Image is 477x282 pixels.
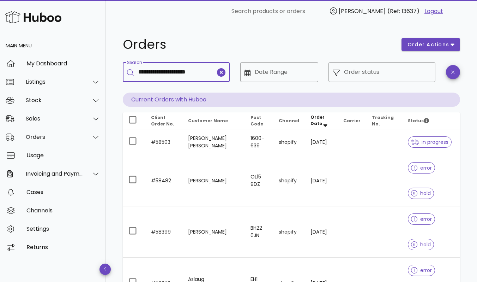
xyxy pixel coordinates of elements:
span: in progress [411,140,448,145]
td: [DATE] [305,206,338,258]
td: #58503 [145,129,182,155]
span: order actions [407,41,449,48]
td: shopify [273,155,305,206]
div: Settings [26,225,100,232]
th: Carrier [338,112,366,129]
th: Customer Name [182,112,245,129]
td: BH22 0JN [245,206,273,258]
span: Tracking No. [372,114,394,127]
div: Orders [26,134,83,140]
th: Client Order No. [145,112,182,129]
div: Channels [26,207,100,214]
div: Listings [26,78,83,85]
div: Sales [26,115,83,122]
td: #58482 [145,155,182,206]
th: Order Date: Sorted descending. Activate to remove sorting. [305,112,338,129]
span: error [411,165,432,170]
span: (Ref: 13637) [387,7,419,15]
button: order actions [401,38,460,51]
label: Search [127,60,142,65]
td: [DATE] [305,155,338,206]
th: Tracking No. [366,112,402,129]
td: [DATE] [305,129,338,155]
div: Usage [26,152,100,159]
td: shopify [273,206,305,258]
p: Current Orders with Huboo [123,93,460,107]
th: Status [402,112,460,129]
div: Cases [26,189,100,195]
th: Post Code [245,112,273,129]
td: 1600-639 [245,129,273,155]
span: hold [411,191,431,196]
div: Returns [26,244,100,251]
span: error [411,268,432,273]
span: Carrier [343,118,361,124]
span: [PERSON_NAME] [339,7,386,15]
td: [PERSON_NAME] [PERSON_NAME] [182,129,245,155]
h1: Orders [123,38,393,51]
div: Invoicing and Payments [26,170,83,177]
td: shopify [273,129,305,155]
span: hold [411,242,431,247]
div: My Dashboard [26,60,100,67]
span: Status [408,118,429,124]
span: Channel [279,118,299,124]
span: Customer Name [188,118,228,124]
span: Order Date [310,114,325,127]
a: Logout [424,7,443,16]
td: [PERSON_NAME] [182,206,245,258]
td: OL15 9DZ [245,155,273,206]
th: Channel [273,112,305,129]
span: Client Order No. [151,114,174,127]
td: #58399 [145,206,182,258]
button: clear icon [217,68,225,77]
span: error [411,217,432,222]
span: Post Code [250,114,263,127]
div: Stock [26,97,83,104]
img: Huboo Logo [5,10,61,25]
td: [PERSON_NAME] [182,155,245,206]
